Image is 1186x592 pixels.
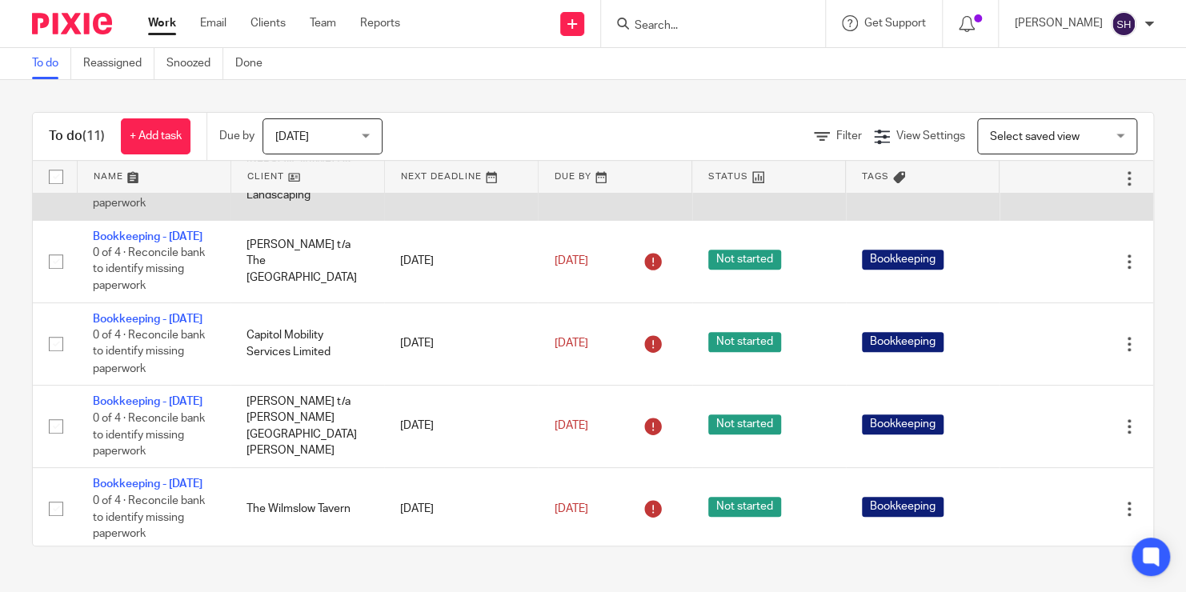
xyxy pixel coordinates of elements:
span: Tags [862,172,889,181]
input: Search [633,19,777,34]
span: Bookkeeping [862,332,944,352]
td: [DATE] [384,467,538,550]
span: Bookkeeping [862,250,944,270]
span: (11) [82,130,105,142]
a: + Add task [121,118,190,154]
span: Get Support [864,18,926,29]
span: Bookkeeping [862,414,944,434]
span: [DATE] [275,131,309,142]
a: Bookkeeping - [DATE] [93,396,202,407]
span: Not started [708,414,781,434]
a: Work [148,15,176,31]
span: Not started [708,250,781,270]
a: Bookkeeping - [DATE] [93,478,202,490]
td: [DATE] [384,385,538,467]
a: Bookkeeping - [DATE] [93,231,202,242]
h1: To do [49,128,105,145]
a: Reassigned [83,48,154,79]
a: Bookkeeping - [DATE] [93,314,202,325]
a: Email [200,15,226,31]
span: 0 of 4 · Reconcile bank to identify missing paperwork [93,330,205,374]
a: To do [32,48,71,79]
span: View Settings [896,130,965,142]
span: Filter [836,130,862,142]
span: 0 of 4 · Reconcile bank to identify missing paperwork [93,412,205,456]
a: Team [310,15,336,31]
a: Done [235,48,274,79]
span: [DATE] [554,255,587,266]
span: 0 of 4 · Reconcile bank to identify missing paperwork [93,247,205,291]
td: Capitol Mobility Services Limited [230,302,384,385]
span: [DATE] [554,420,587,431]
span: Not started [708,332,781,352]
p: [PERSON_NAME] [1015,15,1103,31]
a: Clients [250,15,286,31]
td: [PERSON_NAME] t/a The [GEOGRAPHIC_DATA] [230,220,384,302]
td: The Wilmslow Tavern [230,467,384,550]
span: [DATE] [554,502,587,514]
a: Snoozed [166,48,223,79]
td: [DATE] [384,302,538,385]
p: Due by [219,128,254,144]
td: [PERSON_NAME] t/a [PERSON_NAME][GEOGRAPHIC_DATA][PERSON_NAME] [230,385,384,467]
span: Bookkeeping [862,497,944,517]
span: 0 of 4 · Reconcile bank to identify missing paperwork [93,494,205,538]
td: [DATE] [384,220,538,302]
span: [DATE] [554,338,587,349]
img: svg%3E [1111,11,1136,37]
img: Pixie [32,13,112,34]
span: Select saved view [990,131,1080,142]
span: Not started [708,497,781,517]
a: Reports [360,15,400,31]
